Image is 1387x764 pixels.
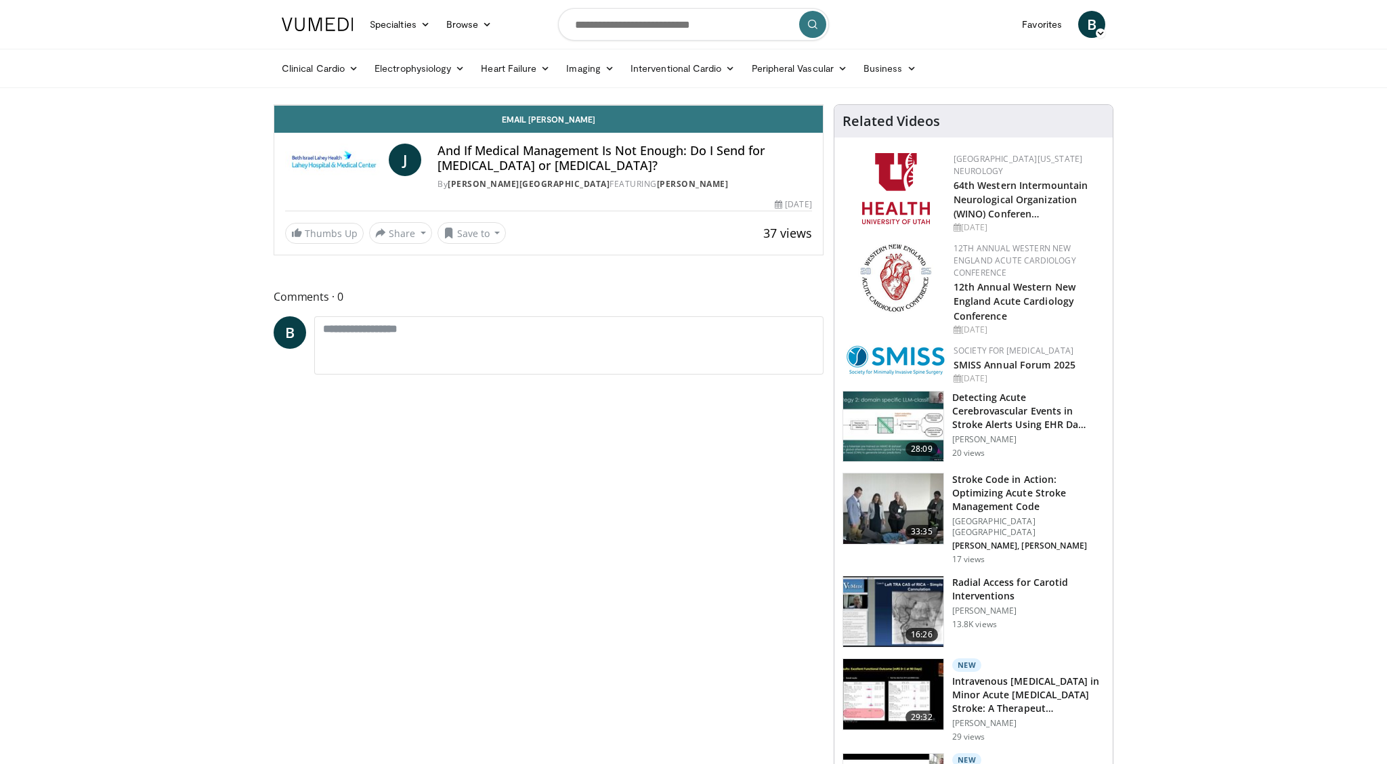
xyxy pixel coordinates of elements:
[1014,11,1070,38] a: Favorites
[842,658,1105,742] a: 29:32 New Intravenous [MEDICAL_DATA] in Minor Acute [MEDICAL_DATA] Stroke: A Therapeut… [PERSON_N...
[954,153,1083,177] a: [GEOGRAPHIC_DATA][US_STATE] Neurology
[954,358,1075,371] a: SMISS Annual Forum 2025
[843,473,943,544] img: ead147c0-5e4a-42cc-90e2-0020d21a5661.150x105_q85_crop-smart_upscale.jpg
[1078,11,1105,38] a: B
[842,576,1105,648] a: 16:26 Radial Access for Carotid Interventions [PERSON_NAME] 13.8K views
[842,473,1105,565] a: 33:35 Stroke Code in Action: Optimizing Acute Stroke Management Code [GEOGRAPHIC_DATA] [GEOGRAPHI...
[905,442,938,456] span: 28:09
[954,179,1088,220] a: 64th Western Intermountain Neurological Organization (WINO) Conferen…
[744,55,855,82] a: Peripheral Vascular
[362,11,438,38] a: Specialties
[952,554,985,565] p: 17 views
[952,540,1105,551] p: [PERSON_NAME], [PERSON_NAME]
[952,448,985,459] p: 20 views
[842,391,1105,463] a: 28:09 Detecting Acute Cerebrovascular Events in Stroke Alerts Using EHR Da… [PERSON_NAME] 20 views
[622,55,744,82] a: Interventional Cardio
[952,658,982,672] p: New
[274,288,824,305] span: Comments 0
[952,619,997,630] p: 13.8K views
[558,8,829,41] input: Search topics, interventions
[954,324,1102,336] div: [DATE]
[952,731,985,742] p: 29 views
[905,710,938,724] span: 29:32
[389,144,421,176] a: J
[285,144,383,176] img: Lahey Hospital & Medical Center
[843,659,943,729] img: 480e8b5e-ad78-4e44-a77e-89078085b7cc.150x105_q85_crop-smart_upscale.jpg
[438,144,811,173] h4: And If Medical Management Is Not Enough: Do I Send for [MEDICAL_DATA] or [MEDICAL_DATA]?
[954,221,1102,234] div: [DATE]
[285,223,364,244] a: Thumbs Up
[274,316,306,349] a: B
[858,242,933,314] img: 0954f259-7907-4053-a817-32a96463ecc8.png.150x105_q85_autocrop_double_scale_upscale_version-0.2.png
[763,225,812,241] span: 37 views
[952,606,1105,616] p: [PERSON_NAME]
[862,153,930,224] img: f6362829-b0a3-407d-a044-59546adfd345.png.150x105_q85_autocrop_double_scale_upscale_version-0.2.png
[952,391,1105,431] h3: Detecting Acute Cerebrovascular Events in Stroke Alerts Using EHR Da…
[438,178,811,190] div: By FEATURING
[952,675,1105,715] h3: Intravenous [MEDICAL_DATA] in Minor Acute [MEDICAL_DATA] Stroke: A Therapeut…
[274,105,823,106] video-js: Video Player
[905,628,938,641] span: 16:26
[952,718,1105,729] p: [PERSON_NAME]
[954,345,1073,356] a: Society for [MEDICAL_DATA]
[842,113,940,129] h4: Related Videos
[954,242,1076,278] a: 12th Annual Western New England Acute Cardiology Conference
[274,55,366,82] a: Clinical Cardio
[438,11,500,38] a: Browse
[952,576,1105,603] h3: Radial Access for Carotid Interventions
[845,345,947,376] img: 59788bfb-0650-4895-ace0-e0bf6b39cdae.png.150x105_q85_autocrop_double_scale_upscale_version-0.2.png
[558,55,622,82] a: Imaging
[855,55,924,82] a: Business
[775,198,811,211] div: [DATE]
[274,106,823,133] a: Email [PERSON_NAME]
[954,280,1075,322] a: 12th Annual Western New England Acute Cardiology Conference
[438,222,507,244] button: Save to
[952,516,1105,538] p: [GEOGRAPHIC_DATA] [GEOGRAPHIC_DATA]
[366,55,473,82] a: Electrophysiology
[657,178,729,190] a: [PERSON_NAME]
[952,434,1105,445] p: [PERSON_NAME]
[843,576,943,647] img: RcxVNUapo-mhKxBX4xMDoxOjA4MTsiGN_2.150x105_q85_crop-smart_upscale.jpg
[282,18,354,31] img: VuMedi Logo
[905,525,938,538] span: 33:35
[843,391,943,462] img: 3c3e7931-b8f3-437f-a5bd-1dcbec1ed6c9.150x105_q85_crop-smart_upscale.jpg
[369,222,432,244] button: Share
[473,55,558,82] a: Heart Failure
[448,178,610,190] a: [PERSON_NAME][GEOGRAPHIC_DATA]
[954,373,1102,385] div: [DATE]
[952,473,1105,513] h3: Stroke Code in Action: Optimizing Acute Stroke Management Code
